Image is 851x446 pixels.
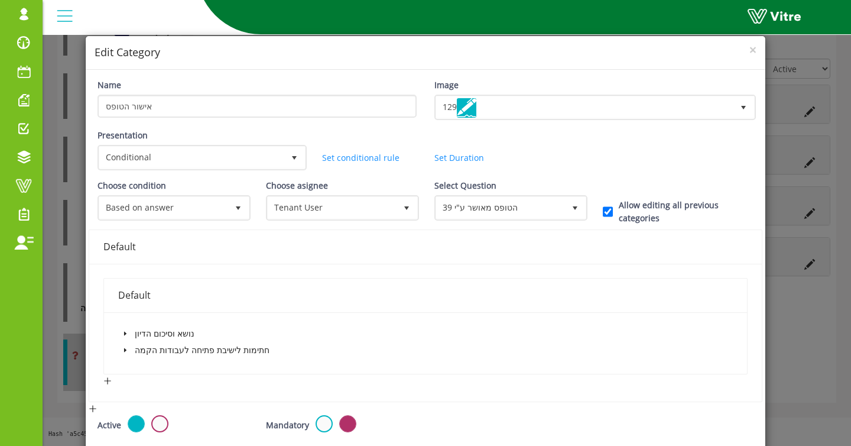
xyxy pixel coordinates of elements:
[122,331,128,337] span: caret-down
[95,45,756,60] h4: Edit Category
[268,197,396,218] span: Tenant User
[99,147,284,168] span: Conditional
[284,147,305,168] span: select
[322,152,399,163] a: Set conditional rule
[98,79,121,92] label: Name
[135,328,194,339] span: נושא וסיכום הדיון
[228,197,249,218] span: select
[564,197,586,218] span: select
[434,79,459,92] label: Image
[436,197,564,218] span: 39 הטופס מאושר ע"י
[457,98,476,118] img: WizardIcon129.png
[89,405,97,413] span: plus
[266,419,309,432] label: Mandatory
[103,377,112,385] span: plus
[434,152,484,163] a: Set Duration
[436,96,733,118] span: 129
[135,344,269,355] span: חתימות לישיבת פתיחה לעבודות הקמה
[434,179,496,192] label: Select Question
[132,343,272,357] span: חתימות לישיבת פתיחה לעבודות הקמה
[118,288,733,303] div: Default
[132,327,197,341] span: נושא וסיכום הדיון
[396,197,417,218] span: select
[266,179,328,192] label: Choose asignee
[98,419,121,432] label: Active
[749,44,756,56] button: Close
[99,197,228,218] span: Based on answer
[733,96,754,118] span: select
[122,347,128,353] span: caret-down
[103,240,748,254] div: Default
[619,199,753,225] label: Allow editing all previous categories
[98,129,148,142] label: Presentation
[749,41,756,58] span: ×
[98,179,166,192] label: Choose condition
